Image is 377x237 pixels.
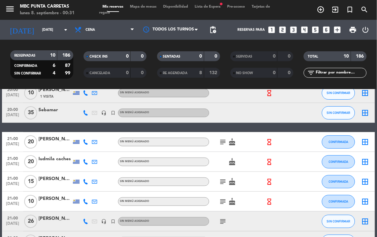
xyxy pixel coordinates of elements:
[53,63,55,68] strong: 6
[38,155,72,163] div: Iudmila caches
[4,85,21,93] span: 20:00
[236,55,253,58] span: SERVIDAS
[163,71,188,75] span: RE AGENDADA
[322,195,355,208] button: CONFIRMADA
[359,20,372,40] div: LOG OUT
[322,155,355,168] button: CONFIRMADA
[361,198,369,206] i: border_all
[40,94,53,99] span: 1 Visita
[38,106,72,114] div: Sebamar
[24,86,37,100] span: 10
[99,5,127,9] span: Mis reservas
[315,69,366,76] input: Filtrar por nombre...
[4,194,21,202] span: 21:00
[4,105,21,113] span: 20:00
[356,54,365,59] strong: 186
[4,142,21,150] span: [DATE]
[219,178,227,186] i: subject
[237,28,265,32] span: Reservas para
[4,214,21,221] span: 21:00
[322,175,355,188] button: CONFIRMADA
[38,175,72,183] div: [PERSON_NAME]
[266,89,273,97] i: hourglass_empty
[90,71,110,75] span: CANCELADA
[4,221,21,229] span: [DATE]
[329,180,348,183] span: CONFIRMADA
[266,198,273,205] i: hourglass_empty
[120,91,150,94] span: Sin menú asignado
[141,54,145,59] strong: 0
[24,195,37,208] span: 10
[361,138,369,146] i: border_all
[101,110,107,116] i: headset_mic
[219,217,227,225] i: subject
[236,71,253,75] span: NO SHOW
[273,71,276,75] strong: 0
[344,54,349,59] strong: 10
[24,175,37,188] span: 15
[332,6,340,14] i: exit_to_app
[4,113,21,120] span: [DATE]
[300,25,309,34] i: looks_4
[308,55,318,58] span: TOTAL
[5,4,15,16] button: menu
[65,71,72,75] strong: 99
[14,64,37,68] span: CONFIRMADA
[362,26,370,34] i: power_settings_new
[24,155,37,168] span: 20
[120,111,150,114] span: Sin menú asignado
[62,26,70,34] i: arrow_drop_down
[127,5,160,9] span: Mapa de mesas
[5,23,39,37] i: [DATE]
[126,54,129,59] strong: 0
[224,5,248,9] span: Pre-acceso
[65,63,72,68] strong: 87
[111,110,116,116] i: turned_in_not
[200,54,202,59] strong: 0
[20,3,75,10] div: MBC Punta Carretas
[62,53,72,58] strong: 186
[219,198,227,206] i: subject
[228,198,236,206] i: cake
[289,25,298,34] i: looks_3
[14,54,35,57] span: RESERVADAS
[4,93,21,101] span: [DATE]
[4,202,21,209] span: [DATE]
[215,54,219,59] strong: 0
[361,178,369,186] i: border_all
[219,2,223,6] span: fiber_manual_record
[327,219,350,223] span: SIN CONFIRMAR
[228,138,236,146] i: cake
[4,174,21,182] span: 21:00
[126,71,129,75] strong: 0
[317,6,325,14] i: add_circle_outline
[329,160,348,164] span: CONFIRMADA
[120,160,150,163] span: Sin menú asignado
[228,158,236,166] i: cake
[14,72,41,75] span: SIN CONFIRMAR
[228,178,236,186] i: cake
[4,154,21,162] span: 21:00
[361,109,369,117] i: border_all
[24,135,37,149] span: 20
[4,182,21,189] span: [DATE]
[361,6,369,14] i: search
[24,215,37,228] span: 26
[333,25,342,34] i: add_box
[200,71,202,75] strong: 8
[20,10,75,17] div: lunes 8. septiembre - 00:31
[322,86,355,100] button: SIN CONFIRMAR
[361,158,369,166] i: border_all
[327,91,350,95] span: SIN CONFIRMAR
[38,86,72,94] div: [PERSON_NAME]
[349,26,357,34] span: print
[141,71,145,75] strong: 0
[266,158,273,166] i: hourglass_empty
[50,53,55,58] strong: 10
[160,5,191,9] span: Disponibilidad
[38,215,72,222] div: [PERSON_NAME]
[322,25,331,34] i: looks_6
[322,215,355,228] button: SIN CONFIRMAR
[311,25,320,34] i: looks_5
[5,4,15,14] i: menu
